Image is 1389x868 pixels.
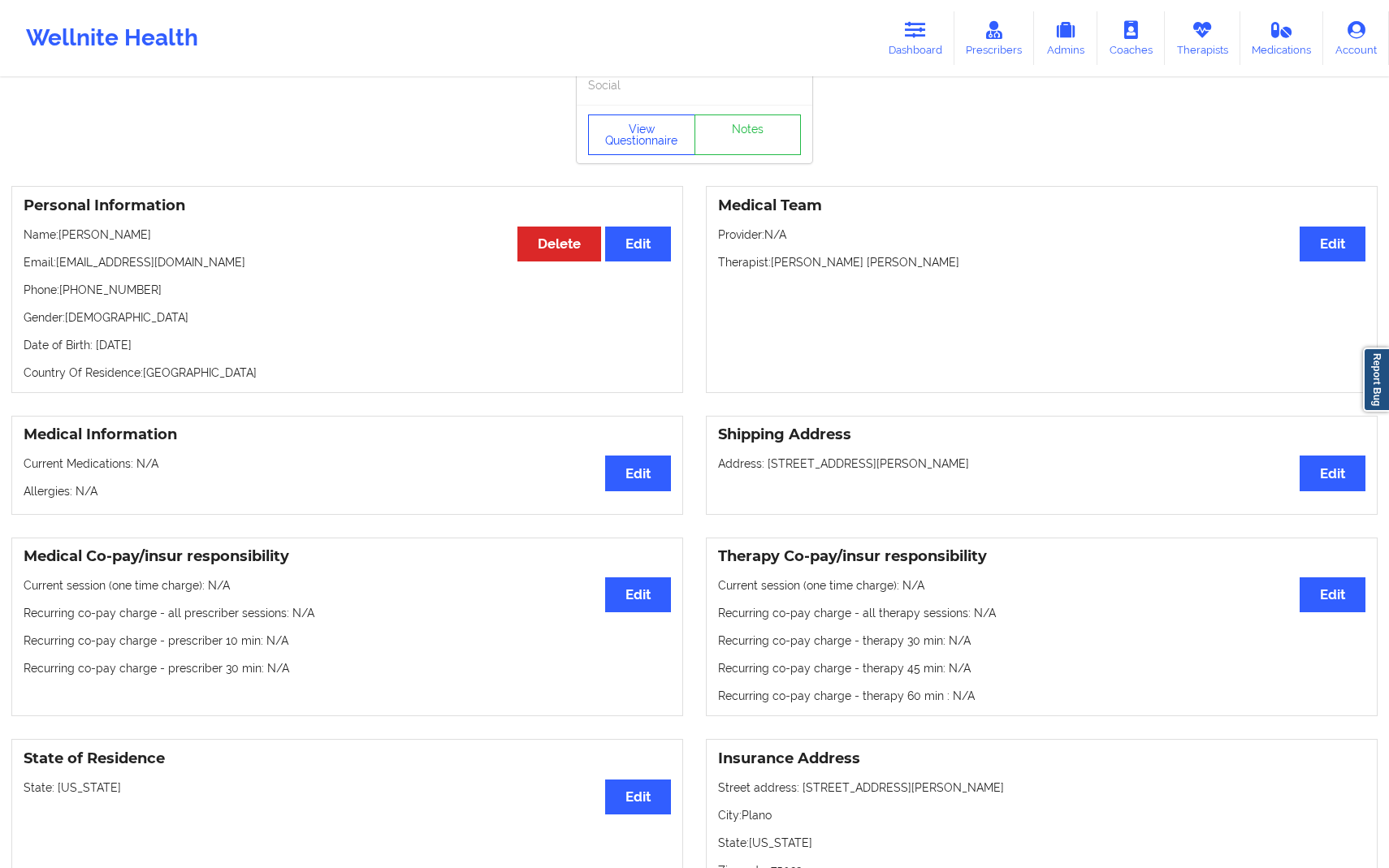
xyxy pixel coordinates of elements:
[718,254,1365,270] p: Therapist: [PERSON_NAME] [PERSON_NAME]
[718,547,1365,566] h3: Therapy Co-pay/insur responsibility
[718,633,1365,649] p: Recurring co-pay charge - therapy 30 min : N/A
[605,227,671,261] button: Edit
[718,425,1365,444] h3: Shipping Address
[24,660,671,676] p: Recurring co-pay charge - prescriber 30 min : N/A
[24,633,671,649] p: Recurring co-pay charge - prescriber 10 min : N/A
[718,749,1365,768] h3: Insurance Address
[24,309,671,326] p: Gender: [DEMOGRAPHIC_DATA]
[605,577,671,612] button: Edit
[24,425,671,444] h3: Medical Information
[718,227,1365,243] p: Provider: N/A
[1240,11,1324,65] a: Medications
[1300,456,1365,490] button: Edit
[24,779,671,796] p: State: [US_STATE]
[588,77,801,93] p: Social
[718,605,1365,621] p: Recurring co-pay charge - all therapy sessions : N/A
[605,456,671,490] button: Edit
[24,337,671,353] p: Date of Birth: [DATE]
[954,11,1035,65] a: Prescribers
[718,577,1365,594] p: Current session (one time charge): N/A
[24,483,671,499] p: Allergies: N/A
[718,688,1365,704] p: Recurring co-pay charge - therapy 60 min : N/A
[718,779,1365,796] p: Street address: [STREET_ADDRESS][PERSON_NAME]
[605,779,671,814] button: Edit
[694,114,802,155] a: Notes
[1323,11,1389,65] a: Account
[1300,577,1365,612] button: Edit
[24,605,671,621] p: Recurring co-pay charge - all prescriber sessions : N/A
[517,227,601,261] button: Delete
[718,807,1365,823] p: City: Plano
[876,11,954,65] a: Dashboard
[588,114,695,155] button: View Questionnaire
[1165,11,1240,65] a: Therapists
[24,577,671,594] p: Current session (one time charge): N/A
[24,547,671,566] h3: Medical Co-pay/insur responsibility
[718,835,1365,851] p: State: [US_STATE]
[1034,11,1097,65] a: Admins
[24,196,671,215] h3: Personal Information
[24,282,671,298] p: Phone: [PHONE_NUMBER]
[24,254,671,270] p: Email: [EMAIL_ADDRESS][DOMAIN_NAME]
[24,456,671,472] p: Current Medications: N/A
[1363,348,1389,412] a: Report Bug
[24,749,671,768] h3: State of Residence
[718,196,1365,215] h3: Medical Team
[718,660,1365,676] p: Recurring co-pay charge - therapy 45 min : N/A
[24,365,671,381] p: Country Of Residence: [GEOGRAPHIC_DATA]
[1097,11,1165,65] a: Coaches
[718,456,1365,472] p: Address: [STREET_ADDRESS][PERSON_NAME]
[1300,227,1365,261] button: Edit
[24,227,671,243] p: Name: [PERSON_NAME]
